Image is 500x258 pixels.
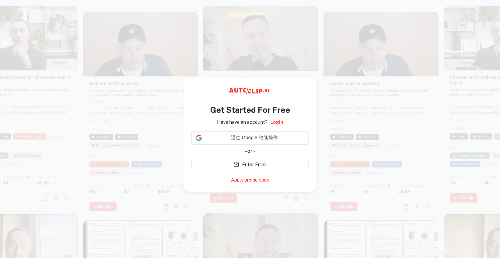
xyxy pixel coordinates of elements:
[210,104,290,116] h4: Get Started For Free
[231,177,269,184] a: Apply promo code
[217,118,268,126] p: Have have an account?
[192,147,308,155] div: - or -
[270,118,283,126] a: Login
[192,158,308,171] button: Enter Email
[205,134,304,141] span: 通过 Google 继续操作
[192,131,308,145] div: 通过 Google 继续操作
